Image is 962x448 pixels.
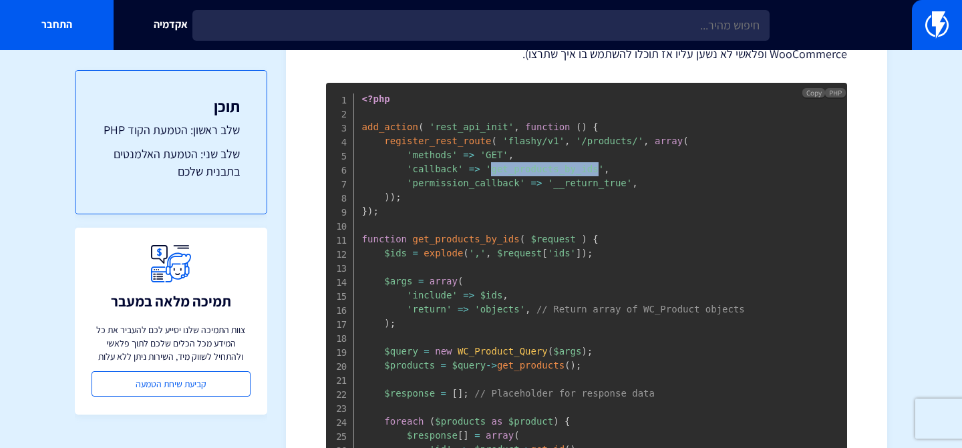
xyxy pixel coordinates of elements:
[463,290,474,300] span: =>
[548,346,553,357] span: (
[508,416,553,427] span: $product
[604,164,609,174] span: ,
[576,248,581,258] span: ]
[587,248,593,258] span: ;
[565,360,570,371] span: (
[362,234,407,244] span: function
[384,276,412,286] span: $args
[458,388,463,399] span: ]
[463,430,468,441] span: ]
[384,136,491,146] span: register_rest_route
[441,388,446,399] span: =
[683,136,688,146] span: (
[553,416,558,427] span: )
[407,150,458,160] span: 'methods'
[655,136,683,146] span: array
[486,248,491,258] span: ,
[362,93,390,104] span: <?php
[593,234,598,244] span: {
[463,150,474,160] span: =>
[412,248,418,258] span: =
[581,248,587,258] span: )
[576,136,643,146] span: '/products/'
[373,206,378,216] span: ;
[497,248,542,258] span: $request
[435,416,486,427] span: $products
[92,323,251,363] p: צוות התמיכה שלנו יסייע לכם להעביר את כל המידע מכל הכלים שלכם לתוך פלאשי ולהתחיל לשווק מיד, השירות...
[407,290,458,300] span: 'include'
[508,150,514,160] span: ,
[469,248,486,258] span: ','
[384,192,389,202] span: )
[502,136,565,146] span: 'flashy/v1'
[384,318,389,328] span: )
[412,234,519,244] span: get_products_by_ids
[587,346,593,357] span: ;
[525,122,570,132] span: function
[452,360,486,371] span: $query
[441,360,446,371] span: =
[593,122,598,132] span: {
[390,318,395,328] span: ;
[480,290,503,300] span: $ids
[430,276,458,286] span: array
[514,122,519,132] span: ,
[491,136,496,146] span: (
[418,276,424,286] span: =
[424,346,429,357] span: =
[458,346,548,357] span: WC_Product_Query
[525,304,530,314] span: ,
[395,192,401,202] span: ;
[565,136,570,146] span: ,
[384,248,407,258] span: $ids
[530,178,542,188] span: =>
[458,276,463,286] span: (
[536,304,745,314] span: // Return array of WC_Product objects
[458,304,469,314] span: =>
[802,88,825,97] button: Copy
[390,192,395,202] span: )
[435,346,452,357] span: new
[632,178,637,188] span: ,
[553,346,581,357] span: $args
[102,146,240,180] a: שלב שני: הטמעת האלמנטים בתבנית שלכם
[384,346,418,357] span: $query
[418,122,424,132] span: (
[384,388,435,399] span: $response
[542,248,547,258] span: [
[492,416,503,427] span: as
[102,122,240,139] a: שלב ראשון: הטמעת הקוד PHP
[502,290,508,300] span: ,
[576,122,581,132] span: (
[111,293,231,309] h3: תמיכה מלאה במעבר
[825,88,845,97] span: PHP
[424,248,463,258] span: explode
[407,304,452,314] span: 'return'
[192,10,770,41] input: חיפוש מהיר...
[806,88,822,97] span: Copy
[362,206,367,216] span: }
[474,430,480,441] span: =
[430,122,514,132] span: 'rest_api_init'
[581,234,587,244] span: )
[576,360,581,371] span: ;
[581,346,587,357] span: )
[520,234,525,244] span: (
[362,122,418,132] span: add_action
[571,360,576,371] span: )
[430,416,435,427] span: (
[643,136,649,146] span: ,
[407,430,458,441] span: $response
[92,371,251,397] a: קביעת שיחת הטמעה
[469,164,480,174] span: =>
[407,164,463,174] span: 'callback'
[384,416,424,427] span: foreach
[463,248,468,258] span: (
[384,360,435,371] span: $products
[486,430,514,441] span: array
[474,388,655,399] span: // Placeholder for response data
[458,430,463,441] span: [
[463,388,468,399] span: ;
[407,178,525,188] span: 'permission_callback'
[514,430,519,441] span: (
